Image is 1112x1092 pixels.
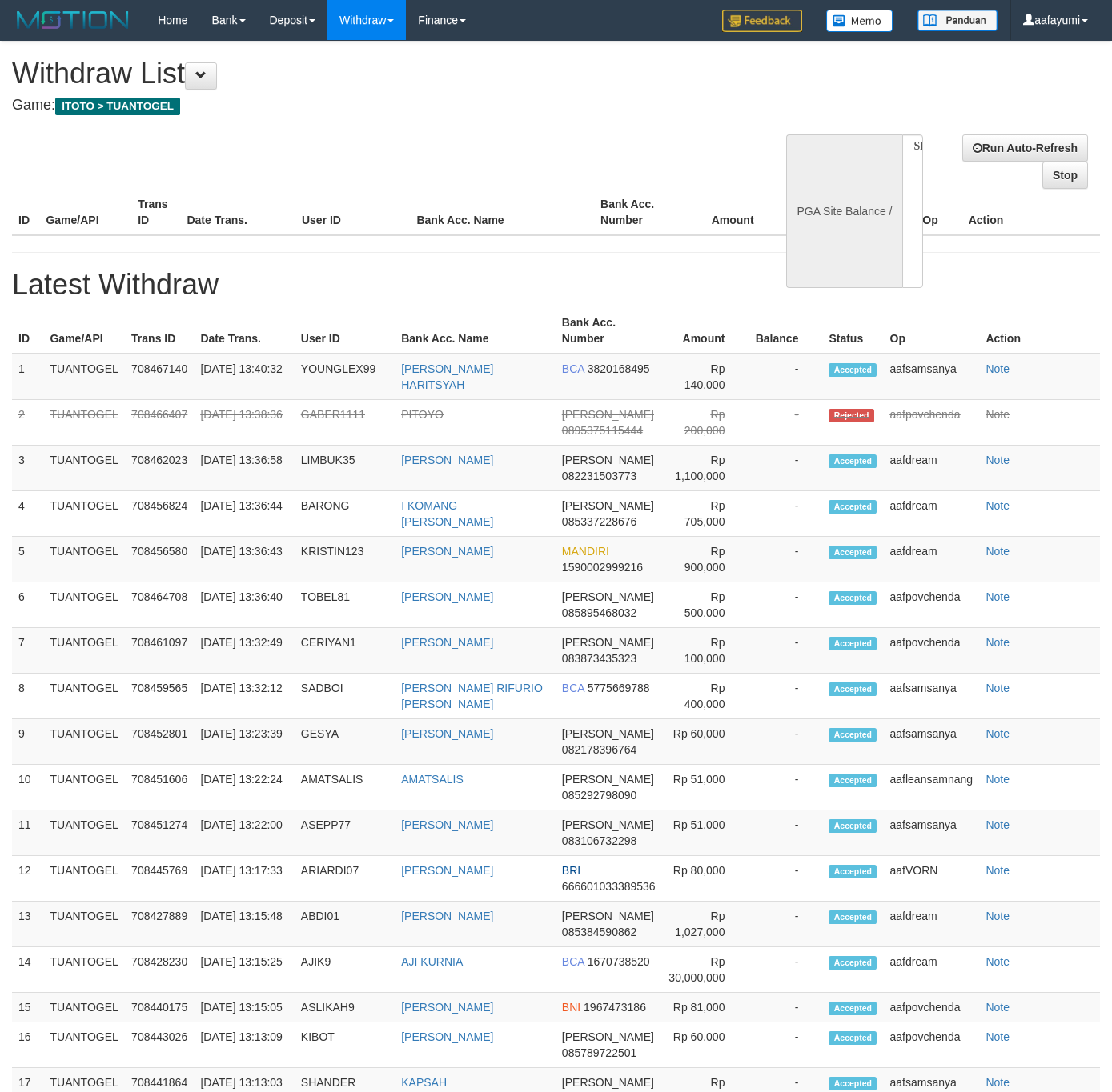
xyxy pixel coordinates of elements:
[562,818,654,831] span: [PERSON_NAME]
[43,400,125,446] td: TUANTOGEL
[829,1077,877,1090] span: Accepted
[194,719,294,765] td: [DATE] 13:23:39
[829,956,877,970] span: Accepted
[12,308,43,354] th: ID
[43,902,125,947] td: TUANTOGEL
[562,424,643,437] span: 0895375115444
[986,818,1010,831] a: Note
[194,902,294,947] td: [DATE] 13:15:48
[662,1022,749,1068] td: Rp 60,000
[194,947,294,993] td: [DATE] 13:15:25
[43,628,125,674] td: TUANTOGEL
[749,1022,822,1068] td: -
[986,864,1010,877] a: Note
[778,190,862,235] th: Balance
[194,400,294,446] td: [DATE] 13:38:36
[986,727,1010,740] a: Note
[829,500,877,514] span: Accepted
[401,362,493,391] a: [PERSON_NAME] HARITSYAH
[749,674,822,719] td: -
[917,10,998,31] img: panduan.png
[295,190,410,235] th: User ID
[43,719,125,765] td: TUANTOGEL
[125,810,194,856] td: 708451274
[662,308,749,354] th: Amount
[295,1022,395,1068] td: KIBOT
[401,955,463,968] a: AJI KURNIA
[662,947,749,993] td: Rp 30,000,000
[962,190,1100,235] th: Action
[12,537,43,582] td: 5
[43,856,125,902] td: TUANTOGEL
[562,926,636,938] span: 085384590862
[43,308,125,354] th: Game/API
[829,910,877,924] span: Accepted
[986,408,1010,421] a: Note
[12,190,39,235] th: ID
[194,537,294,582] td: [DATE] 13:36:43
[562,743,636,756] span: 082178396764
[401,773,464,786] a: AMATSALIS
[829,363,877,377] span: Accepted
[562,499,654,512] span: [PERSON_NAME]
[662,491,749,537] td: Rp 705,000
[43,491,125,537] td: TUANTOGEL
[562,1030,654,1043] span: [PERSON_NAME]
[12,354,43,400] td: 1
[401,636,493,649] a: [PERSON_NAME]
[662,400,749,446] td: Rp 200,000
[562,362,584,375] span: BCA
[686,190,778,235] th: Amount
[401,864,493,877] a: [PERSON_NAME]
[749,400,822,446] td: -
[125,628,194,674] td: 708461097
[43,947,125,993] td: TUANTOGEL
[125,674,194,719] td: 708459565
[986,545,1010,558] a: Note
[12,400,43,446] td: 2
[829,1002,877,1015] span: Accepted
[829,819,877,833] span: Accepted
[12,902,43,947] td: 13
[662,628,749,674] td: Rp 100,000
[43,446,125,491] td: TUANTOGEL
[562,652,636,665] span: 083873435323
[662,537,749,582] td: Rp 900,000
[588,682,650,694] span: 5775669788
[401,408,444,421] a: PITOYO
[556,308,662,354] th: Bank Acc. Number
[194,1022,294,1068] td: [DATE] 13:13:09
[194,810,294,856] td: [DATE] 13:22:00
[829,591,877,605] span: Accepted
[295,719,395,765] td: GESYA
[295,765,395,810] td: AMATSALIS
[562,773,654,786] span: [PERSON_NAME]
[125,491,194,537] td: 708456824
[295,902,395,947] td: ABDI01
[662,446,749,491] td: Rp 1,100,000
[884,856,980,902] td: aafVORN
[662,719,749,765] td: Rp 60,000
[662,810,749,856] td: Rp 51,000
[829,865,877,878] span: Accepted
[401,454,493,466] a: [PERSON_NAME]
[822,308,883,354] th: Status
[410,190,594,235] th: Bank Acc. Name
[562,636,654,649] span: [PERSON_NAME]
[43,582,125,628] td: TUANTOGEL
[12,491,43,537] td: 4
[662,856,749,902] td: Rp 80,000
[884,446,980,491] td: aafdream
[749,810,822,856] td: -
[562,789,636,802] span: 085292798090
[884,582,980,628] td: aafpovchenda
[55,98,180,115] span: ITOTO > TUANTOGEL
[662,582,749,628] td: Rp 500,000
[749,491,822,537] td: -
[194,628,294,674] td: [DATE] 13:32:49
[562,470,636,482] span: 082231503773
[401,590,493,603] a: [PERSON_NAME]
[986,1030,1010,1043] a: Note
[125,993,194,1022] td: 708440175
[295,537,395,582] td: KRISTIN123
